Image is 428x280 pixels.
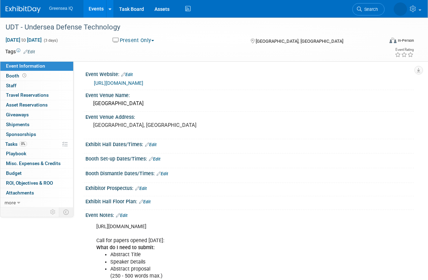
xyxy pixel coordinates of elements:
[6,112,29,117] span: Giveaways
[91,98,409,109] div: [GEOGRAPHIC_DATA]
[110,37,157,44] button: Present Only
[0,169,73,178] a: Budget
[157,171,168,176] a: Edit
[0,90,73,100] a: Travel Reservations
[5,48,35,55] td: Tags
[59,207,74,217] td: Toggle Event Tabs
[0,188,73,198] a: Attachments
[110,251,344,258] li: Abstract Title
[3,21,379,34] div: UDT - Undersea Defense Technology
[0,198,73,207] a: more
[94,80,143,86] a: [URL][DOMAIN_NAME]
[0,130,73,139] a: Sponsorships
[355,36,414,47] div: Event Format
[6,161,61,166] span: Misc. Expenses & Credits
[352,3,385,15] a: Search
[5,141,27,147] span: Tasks
[0,81,73,90] a: Staff
[6,102,48,108] span: Asset Reservations
[6,73,28,78] span: Booth
[389,37,396,43] img: Format-Inperson.png
[398,38,414,43] div: In-Person
[6,180,53,186] span: ROI, Objectives & ROO
[85,69,414,78] div: Event Website:
[47,207,59,217] td: Personalize Event Tab Strip
[96,245,155,251] b: What do I need to submit:
[19,141,27,146] span: 0%
[394,2,407,16] img: Dawn D'Angelillo
[85,168,414,177] div: Booth Dismantle Dates/Times:
[395,48,414,52] div: Event Rating
[149,157,160,162] a: Edit
[93,122,215,128] pre: [GEOGRAPHIC_DATA], [GEOGRAPHIC_DATA]
[21,73,28,78] span: Booth not reserved yet
[5,37,42,43] span: [DATE] [DATE]
[6,63,45,69] span: Event Information
[116,213,127,218] a: Edit
[145,142,157,147] a: Edit
[135,186,147,191] a: Edit
[6,122,29,127] span: Shipments
[110,266,344,280] li: Abstract proposal (250 - 500 words max.)
[85,196,414,205] div: Exhibit Hall Floor Plan:
[0,100,73,110] a: Asset Reservations
[6,131,36,137] span: Sponsorships
[49,6,73,11] span: Greensea IQ
[0,178,73,188] a: ROI, Objectives & ROO
[20,37,27,43] span: to
[0,71,73,81] a: Booth
[85,112,414,121] div: Event Venue Address:
[85,153,414,163] div: Booth Set-up Dates/Times:
[0,149,73,158] a: Playbook
[256,39,343,44] span: [GEOGRAPHIC_DATA], [GEOGRAPHIC_DATA]
[5,200,16,205] span: more
[110,259,344,266] li: Speaker Details
[139,199,151,204] a: Edit
[43,38,58,43] span: (3 days)
[6,83,16,88] span: Staff
[6,190,34,196] span: Attachments
[85,139,414,148] div: Exhibit Hall Dates/Times:
[85,210,414,219] div: Event Notes:
[0,139,73,149] a: Tasks0%
[0,159,73,168] a: Misc. Expenses & Credits
[6,170,22,176] span: Budget
[362,7,378,12] span: Search
[23,49,35,54] a: Edit
[85,183,414,192] div: Exhibitor Prospectus:
[0,61,73,71] a: Event Information
[6,92,49,98] span: Travel Reservations
[6,6,41,13] img: ExhibitDay
[85,90,414,99] div: Event Venue Name:
[121,72,133,77] a: Edit
[6,151,26,156] span: Playbook
[0,120,73,129] a: Shipments
[0,110,73,119] a: Giveaways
